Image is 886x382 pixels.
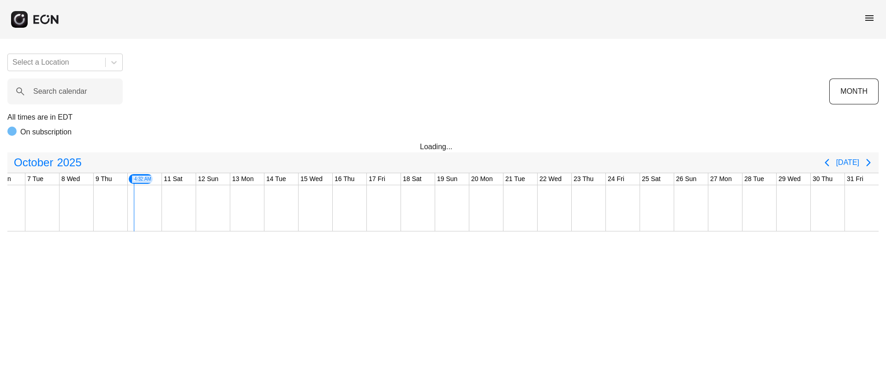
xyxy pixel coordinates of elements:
[299,173,324,185] div: 15 Wed
[606,173,626,185] div: 24 Fri
[829,79,879,104] button: MONTH
[55,153,83,172] span: 2025
[503,173,527,185] div: 21 Tue
[674,173,698,185] div: 26 Sun
[333,173,356,185] div: 16 Thu
[864,12,875,24] span: menu
[818,153,836,172] button: Previous page
[60,173,82,185] div: 8 Wed
[859,153,878,172] button: Next page
[8,153,87,172] button: October2025
[401,173,423,185] div: 18 Sat
[572,173,595,185] div: 23 Thu
[230,173,256,185] div: 13 Mon
[845,173,865,185] div: 31 Fri
[640,173,662,185] div: 25 Sat
[469,173,495,185] div: 20 Mon
[708,173,734,185] div: 27 Mon
[33,86,87,97] label: Search calendar
[20,127,72,138] p: On subscription
[12,153,55,172] span: October
[128,173,154,185] div: 10 Fri
[742,173,766,185] div: 28 Tue
[836,154,859,171] button: [DATE]
[367,173,387,185] div: 17 Fri
[196,173,220,185] div: 12 Sun
[777,173,802,185] div: 29 Wed
[538,173,563,185] div: 22 Wed
[25,173,45,185] div: 7 Tue
[94,173,114,185] div: 9 Thu
[7,112,879,123] p: All times are in EDT
[811,173,834,185] div: 30 Thu
[435,173,459,185] div: 19 Sun
[264,173,288,185] div: 14 Tue
[162,173,184,185] div: 11 Sat
[420,141,466,152] div: Loading...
